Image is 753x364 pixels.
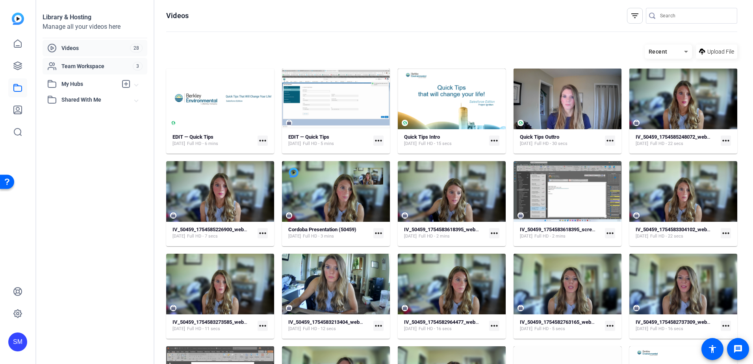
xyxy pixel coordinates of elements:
[288,233,301,240] span: [DATE]
[303,326,336,332] span: Full HD - 12 secs
[605,228,615,238] mat-icon: more_horiz
[373,228,384,238] mat-icon: more_horiz
[733,344,743,354] mat-icon: message
[172,326,185,332] span: [DATE]
[605,321,615,331] mat-icon: more_horiz
[650,141,683,147] span: Full HD - 22 secs
[650,326,683,332] span: Full HD - 16 secs
[404,227,485,232] strong: IV_50459_1754583618395_webcam
[373,321,384,331] mat-icon: more_horiz
[288,134,370,147] a: EDIT — Quick Tips[DATE]Full HD - 5 mins
[288,141,301,147] span: [DATE]
[43,22,147,32] div: Manage all your videos here
[404,134,486,147] a: Quick Tips Intro[DATE]Full HD - 15 secs
[12,13,24,25] img: blue-gradient.svg
[605,136,615,146] mat-icon: more_horiz
[520,319,602,332] a: IV_50459_1754582763165_webcam[DATE]Full HD - 5 secs
[404,227,486,240] a: IV_50459_1754583618395_webcam[DATE]Full HD - 2 mins
[288,326,301,332] span: [DATE]
[707,48,734,56] span: Upload File
[649,48,668,55] span: Recent
[303,141,334,147] span: Full HD - 5 mins
[288,319,369,325] strong: IV_50459_1754583213404_webcam
[187,141,218,147] span: Full HD - 6 mins
[520,326,532,332] span: [DATE]
[172,319,254,325] strong: IV_50459_1754583273585_webcam
[172,141,185,147] span: [DATE]
[630,11,640,20] mat-icon: filter_list
[636,134,717,140] strong: IV_50459_1754585248072_webcam
[419,233,450,240] span: Full HD - 2 mins
[404,326,417,332] span: [DATE]
[43,76,147,92] mat-expansion-panel-header: My Hubs
[636,319,717,325] strong: IV_50459_1754582737309_webcam
[61,44,130,52] span: Videos
[61,62,133,70] span: Team Workspace
[636,227,718,240] a: IV_50459_1754583304102_webcam[DATE]Full HD - 22 secs
[721,321,731,331] mat-icon: more_horiz
[419,326,452,332] span: Full HD - 16 secs
[404,319,485,325] strong: IV_50459_1754582964477_webcam
[489,136,499,146] mat-icon: more_horiz
[708,344,717,354] mat-icon: accessibility
[258,321,268,331] mat-icon: more_horiz
[534,141,568,147] span: Full HD - 30 secs
[172,227,254,232] strong: IV_50459_1754585226900_webcam
[636,233,648,240] span: [DATE]
[489,321,499,331] mat-icon: more_horiz
[288,227,370,240] a: Cordoba Presentation (50459)[DATE]Full HD - 3 mins
[650,233,683,240] span: Full HD - 22 secs
[404,141,417,147] span: [DATE]
[288,227,356,232] strong: Cordoba Presentation (50459)
[373,136,384,146] mat-icon: more_horiz
[172,319,254,332] a: IV_50459_1754583273585_webcam[DATE]Full HD - 11 secs
[636,141,648,147] span: [DATE]
[187,326,220,332] span: Full HD - 11 secs
[721,136,731,146] mat-icon: more_horiz
[520,134,602,147] a: Quick Tips Outtro[DATE]Full HD - 30 secs
[172,227,254,240] a: IV_50459_1754585226900_webcam[DATE]Full HD - 7 secs
[636,227,717,232] strong: IV_50459_1754583304102_webcam
[534,326,565,332] span: Full HD - 5 secs
[43,13,147,22] div: Library & Hosting
[404,319,486,332] a: IV_50459_1754582964477_webcam[DATE]Full HD - 16 secs
[636,319,718,332] a: IV_50459_1754582737309_webcam[DATE]Full HD - 16 secs
[696,45,737,59] button: Upload File
[520,134,559,140] strong: Quick Tips Outtro
[258,228,268,238] mat-icon: more_horiz
[43,92,147,108] mat-expansion-panel-header: Shared With Me
[520,141,532,147] span: [DATE]
[489,228,499,238] mat-icon: more_horiz
[61,80,117,88] span: My Hubs
[636,134,718,147] a: IV_50459_1754585248072_webcam[DATE]Full HD - 22 secs
[534,233,566,240] span: Full HD - 2 mins
[660,11,731,20] input: Search
[130,44,143,52] span: 28
[721,228,731,238] mat-icon: more_horiz
[172,134,254,147] a: EDIT — Quick Tips[DATE]Full HD - 6 mins
[133,62,143,71] span: 3
[166,11,189,20] h1: Videos
[520,319,601,325] strong: IV_50459_1754582763165_webcam
[520,233,532,240] span: [DATE]
[172,233,185,240] span: [DATE]
[303,233,334,240] span: Full HD - 3 mins
[8,332,27,351] div: SM
[172,134,213,140] strong: EDIT — Quick Tips
[258,136,268,146] mat-icon: more_horiz
[636,326,648,332] span: [DATE]
[288,319,370,332] a: IV_50459_1754583213404_webcam[DATE]Full HD - 12 secs
[187,233,218,240] span: Full HD - 7 secs
[520,227,597,232] strong: IV_50459_1754583618395_screen
[61,96,135,104] span: Shared With Me
[288,134,329,140] strong: EDIT — Quick Tips
[520,227,602,240] a: IV_50459_1754583618395_screen[DATE]Full HD - 2 mins
[419,141,452,147] span: Full HD - 15 secs
[404,233,417,240] span: [DATE]
[404,134,440,140] strong: Quick Tips Intro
